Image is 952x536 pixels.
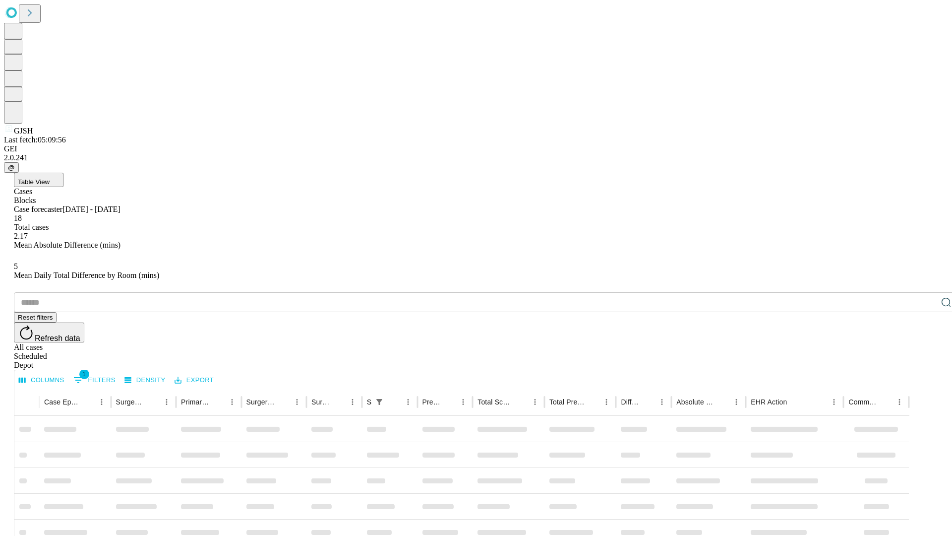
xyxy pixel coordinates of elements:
button: Sort [586,395,599,409]
button: Menu [346,395,359,409]
div: Comments [848,398,877,406]
button: Menu [95,395,109,409]
span: 5 [14,262,18,270]
button: Show filters [372,395,386,409]
button: Menu [456,395,470,409]
button: Sort [641,395,655,409]
div: 1 active filter [372,395,386,409]
button: Menu [290,395,304,409]
div: Surgery Name [246,398,275,406]
span: Table View [18,178,50,186]
button: Sort [514,395,528,409]
span: Case forecaster [14,205,62,213]
button: Sort [146,395,160,409]
div: Difference [621,398,640,406]
div: Surgeon Name [116,398,145,406]
button: Menu [599,395,613,409]
button: @ [4,162,19,173]
button: Sort [387,395,401,409]
div: Absolute Difference [676,398,714,406]
span: Mean Daily Total Difference by Room (mins) [14,271,159,279]
button: Sort [715,395,729,409]
button: Sort [442,395,456,409]
div: Case Epic Id [44,398,80,406]
div: GEI [4,144,948,153]
button: Menu [892,395,906,409]
button: Menu [528,395,542,409]
button: Sort [879,395,892,409]
span: GJSH [14,127,33,135]
span: Total cases [14,223,49,231]
span: [DATE] - [DATE] [62,205,120,213]
button: Menu [655,395,669,409]
span: 2.17 [14,232,28,240]
button: Sort [788,395,802,409]
button: Density [122,373,168,388]
button: Refresh data [14,323,84,342]
div: 2.0.241 [4,153,948,162]
button: Sort [81,395,95,409]
div: Total Scheduled Duration [477,398,513,406]
div: Surgery Date [311,398,331,406]
span: Refresh data [35,334,80,342]
button: Menu [225,395,239,409]
button: Sort [332,395,346,409]
button: Menu [729,395,743,409]
span: 18 [14,214,22,222]
button: Show filters [71,372,118,388]
div: EHR Action [751,398,787,406]
span: Last fetch: 05:09:56 [4,135,66,144]
div: Predicted In Room Duration [422,398,442,406]
span: @ [8,164,15,171]
button: Reset filters [14,312,57,323]
button: Menu [827,395,841,409]
button: Menu [160,395,174,409]
button: Menu [401,395,415,409]
button: Sort [211,395,225,409]
div: Primary Service [181,398,210,406]
div: Scheduled In Room Duration [367,398,371,406]
span: Mean Absolute Difference (mins) [14,241,120,249]
button: Sort [276,395,290,409]
span: 1 [79,369,89,379]
div: Total Predicted Duration [549,398,585,406]
button: Export [172,373,216,388]
button: Select columns [16,373,67,388]
span: Reset filters [18,314,53,321]
button: Table View [14,173,63,187]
